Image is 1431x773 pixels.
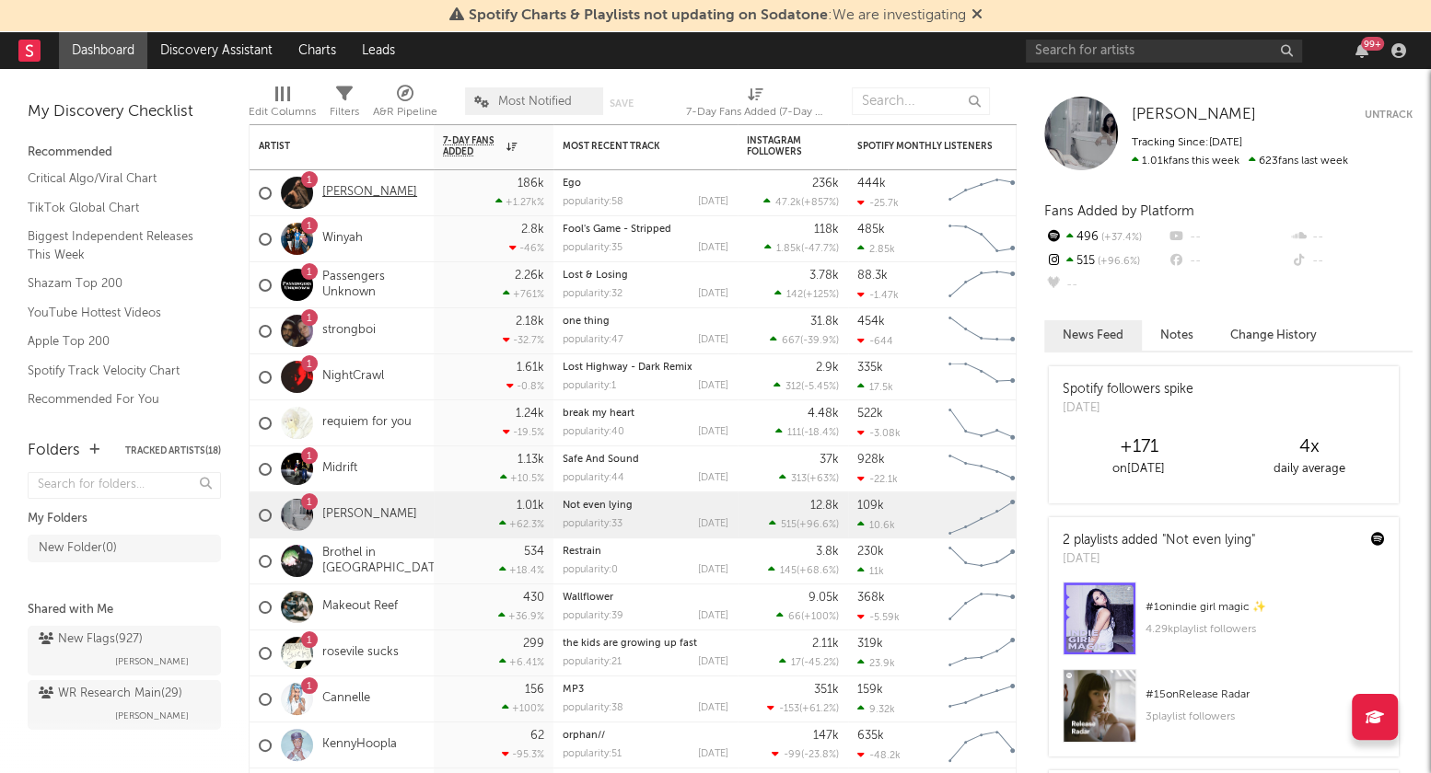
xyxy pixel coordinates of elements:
span: [PERSON_NAME] [115,705,189,727]
div: 368k [857,592,885,604]
div: 2.85k [857,243,895,255]
div: +6.41 % [499,656,544,668]
div: A&R Pipeline [373,78,437,132]
span: -18.4 % [804,428,836,438]
div: popularity: 33 [563,519,622,529]
div: popularity: 40 [563,427,624,437]
div: 430 [523,592,544,604]
span: 142 [786,290,803,300]
div: ( ) [779,472,839,484]
div: WR Research Main ( 29 ) [39,683,182,705]
div: one thing [563,317,728,327]
div: 186k [518,178,544,190]
div: 109k [857,500,884,512]
div: [DATE] [698,243,728,253]
span: [PERSON_NAME] [115,651,189,673]
div: 299 [523,638,544,650]
div: My Discovery Checklist [28,101,221,123]
span: Most Notified [498,96,572,108]
svg: Chart title [940,722,1023,768]
svg: Chart title [940,400,1023,446]
div: Spotify followers spike [1063,380,1193,399]
span: +857 % [804,198,836,208]
div: -- [1167,249,1289,273]
a: orphan// [563,731,605,741]
div: Shared with Me [28,599,221,621]
div: 62 [530,730,544,742]
span: : We are investigating [469,8,966,23]
div: daily average [1224,458,1394,480]
div: 11k [857,565,884,577]
span: -99 [784,750,801,760]
div: +36.9 % [498,610,544,622]
div: 12.8k [810,500,839,512]
div: popularity: 39 [563,611,623,621]
div: [DATE] [698,427,728,437]
div: 9.05k [809,592,839,604]
span: 313 [791,474,807,484]
div: A&R Pipeline [373,101,437,123]
a: Recommended For You [28,389,203,410]
div: -0.8 % [506,380,544,392]
div: +10.5 % [500,472,544,484]
a: [PERSON_NAME] [322,507,417,523]
button: Untrack [1365,106,1413,124]
div: [DATE] [698,703,728,713]
a: #15onRelease Radar3playlist followers [1049,669,1399,756]
div: 37k [820,454,839,466]
div: Lost Highway - Dark Remix [563,363,728,373]
a: Biggest Independent Releases This Week [28,226,203,264]
div: 7-Day Fans Added (7-Day Fans Added) [686,101,824,123]
a: Lost & Losing [563,271,628,281]
span: +63 % [809,474,836,484]
div: 156 [525,684,544,696]
div: Fool's Game - Stripped [563,225,728,235]
div: [DATE] [698,473,728,483]
a: break my heart [563,409,634,419]
a: Passengers Unknown [322,270,425,301]
div: 118k [814,224,839,236]
span: 17 [791,658,801,668]
div: ( ) [774,380,839,392]
div: 10.6k [857,519,895,531]
div: [DATE] [698,565,728,575]
div: 515 [1044,249,1167,273]
div: New Folder ( 0 ) [39,537,117,560]
a: one thing [563,317,610,327]
div: 2.18k [516,316,544,328]
div: My Folders [28,508,221,530]
div: -95.3 % [502,748,544,760]
span: 1.85k [776,244,801,254]
button: News Feed [1044,320,1142,351]
a: Cannelle [322,691,370,707]
div: -48.2k [857,749,901,761]
a: Fool's Game - Stripped [563,225,671,235]
div: popularity: 1 [563,381,616,391]
input: Search for artists [1026,40,1302,63]
div: 335k [857,362,883,374]
div: -- [1044,273,1167,297]
a: New Folder(0) [28,535,221,562]
a: [PERSON_NAME] [322,185,417,201]
div: 2.26k [515,270,544,282]
div: popularity: 44 [563,473,624,483]
div: popularity: 47 [563,335,623,345]
button: Notes [1142,320,1212,351]
a: YouTube Hottest Videos [28,303,203,323]
input: Search... [852,87,990,115]
span: -23.8 % [804,750,836,760]
div: 454k [857,316,885,328]
div: -- [1290,225,1413,249]
div: the kids are growing up fast [563,639,728,649]
div: MP3 [563,685,728,695]
div: -5.59k [857,611,900,623]
div: orphan// [563,731,728,741]
div: -25.7k [857,197,899,209]
div: 1.13k [518,454,544,466]
div: ( ) [779,656,839,668]
div: Folders [28,440,80,462]
div: Edit Columns [249,78,316,132]
svg: Chart title [940,262,1023,308]
a: Winyah [322,231,363,247]
div: +1.27k % [495,196,544,208]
